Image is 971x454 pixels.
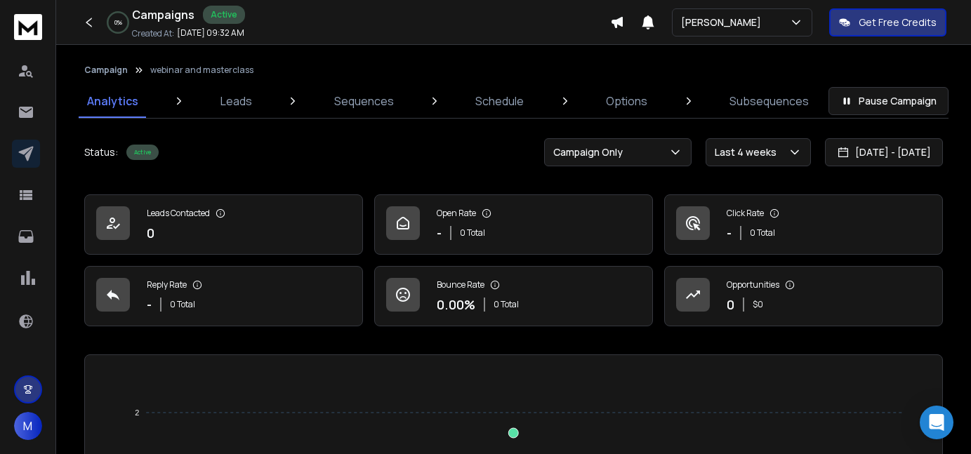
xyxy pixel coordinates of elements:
p: Reply Rate [147,279,187,291]
button: [DATE] - [DATE] [825,138,943,166]
p: Status: [84,145,118,159]
button: Get Free Credits [829,8,946,36]
div: Active [203,6,245,24]
p: 0 % [114,18,122,27]
div: Active [126,145,159,160]
p: Created At: [132,28,174,39]
a: Leads [212,84,260,118]
p: Sequences [334,93,394,109]
p: - [147,295,152,314]
p: Leads Contacted [147,208,210,219]
tspan: 2 [135,408,139,417]
p: webinar and masterclass [150,65,253,76]
div: Open Intercom Messenger [920,406,953,439]
button: Pause Campaign [828,87,949,115]
p: Options [606,93,647,109]
p: 0 Total [750,227,775,239]
a: Sequences [326,84,402,118]
p: 0 [727,295,734,314]
p: Bounce Rate [437,279,484,291]
a: Bounce Rate0.00%0 Total [374,266,653,326]
p: Schedule [475,93,524,109]
a: Options [597,84,656,118]
p: 0 Total [170,299,195,310]
button: M [14,412,42,440]
p: 0 Total [494,299,519,310]
img: logo [14,14,42,40]
p: - [727,223,732,243]
p: 0.00 % [437,295,475,314]
p: 0 Total [460,227,485,239]
button: Campaign [84,65,128,76]
a: Open Rate-0 Total [374,194,653,255]
p: Open Rate [437,208,476,219]
p: Last 4 weeks [715,145,782,159]
p: Get Free Credits [859,15,937,29]
h1: Campaigns [132,6,194,23]
a: Reply Rate-0 Total [84,266,363,326]
p: [PERSON_NAME] [681,15,767,29]
a: Subsequences [721,84,817,118]
a: Opportunities0$0 [664,266,943,326]
p: Subsequences [729,93,809,109]
p: $ 0 [753,299,763,310]
p: Analytics [87,93,138,109]
a: Click Rate-0 Total [664,194,943,255]
a: Analytics [79,84,147,118]
a: Schedule [467,84,532,118]
p: Opportunities [727,279,779,291]
p: - [437,223,442,243]
p: Campaign Only [553,145,628,159]
p: [DATE] 09:32 AM [177,27,244,39]
p: Leads [220,93,252,109]
p: Click Rate [727,208,764,219]
a: Leads Contacted0 [84,194,363,255]
p: 0 [147,223,154,243]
